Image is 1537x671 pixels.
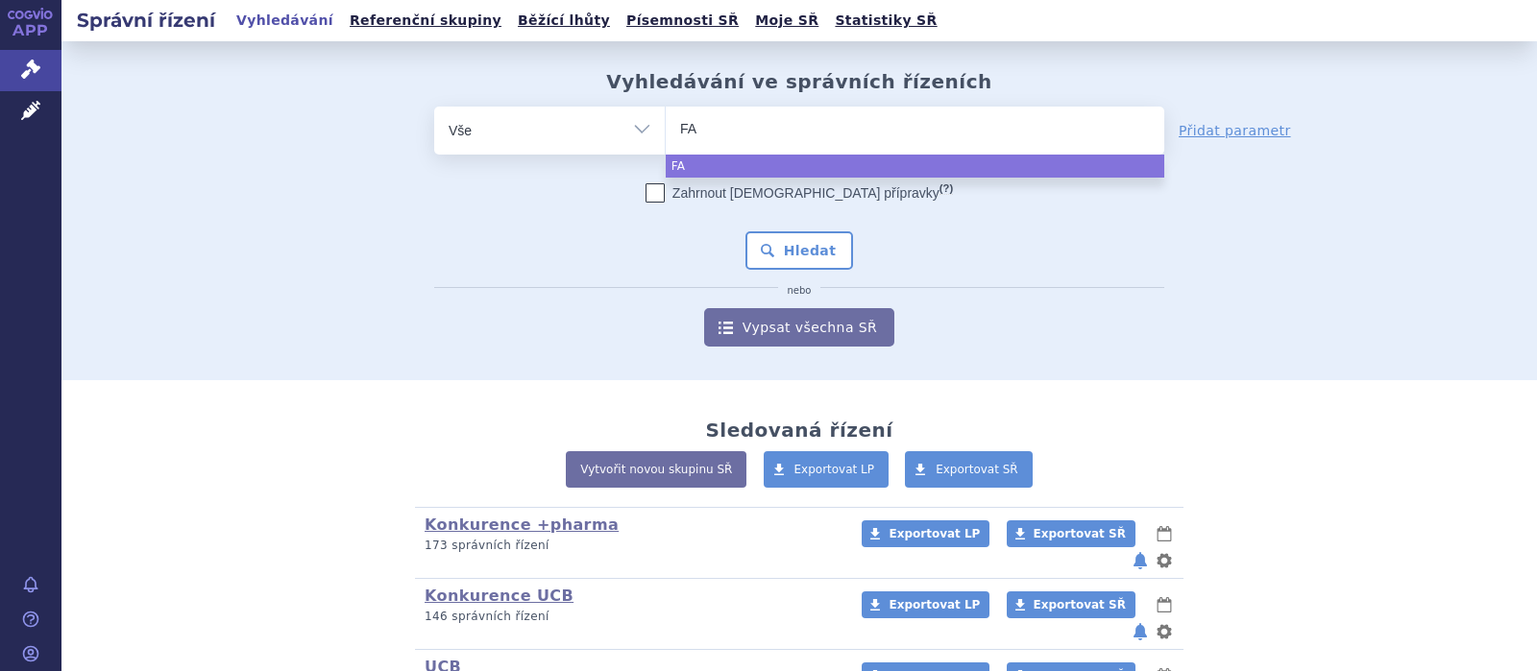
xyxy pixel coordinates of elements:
a: Referenční skupiny [344,8,507,34]
a: Konkurence UCB [425,587,573,605]
a: Exportovat LP [764,451,890,488]
span: Exportovat LP [889,527,980,540]
label: Zahrnout [DEMOGRAPHIC_DATA] přípravky [646,183,953,203]
a: Vytvořit novou skupinu SŘ [566,451,746,488]
a: Moje SŘ [749,8,824,34]
button: Hledat [745,231,854,270]
span: Exportovat SŘ [1034,527,1126,540]
span: Exportovat LP [889,598,980,611]
a: Exportovat SŘ [1007,591,1135,618]
a: Písemnosti SŘ [621,8,744,34]
button: nastavení [1155,620,1174,643]
h2: Sledovaná řízení [705,419,892,442]
abbr: (?) [939,182,953,195]
a: Exportovat SŘ [1007,520,1135,547]
button: nastavení [1155,549,1174,572]
p: 173 správních řízení [425,538,837,554]
li: FA [666,155,1164,178]
a: Vypsat všechna SŘ [704,308,894,347]
a: Exportovat LP [862,520,989,547]
h2: Správní řízení [61,7,231,34]
h2: Vyhledávání ve správních řízeních [606,70,992,93]
a: Exportovat LP [862,591,989,618]
span: Exportovat SŘ [936,463,1018,476]
p: 146 správních řízení [425,609,837,625]
i: nebo [778,285,821,297]
a: Konkurence +pharma [425,515,619,534]
span: Exportovat LP [794,463,875,476]
a: Přidat parametr [1179,121,1291,140]
a: Běžící lhůty [512,8,616,34]
button: lhůty [1155,522,1174,545]
button: notifikace [1131,549,1150,572]
button: lhůty [1155,593,1174,616]
a: Statistiky SŘ [829,8,942,34]
button: notifikace [1131,620,1150,643]
a: Exportovat SŘ [905,451,1033,488]
a: Vyhledávání [231,8,339,34]
span: Exportovat SŘ [1034,598,1126,611]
